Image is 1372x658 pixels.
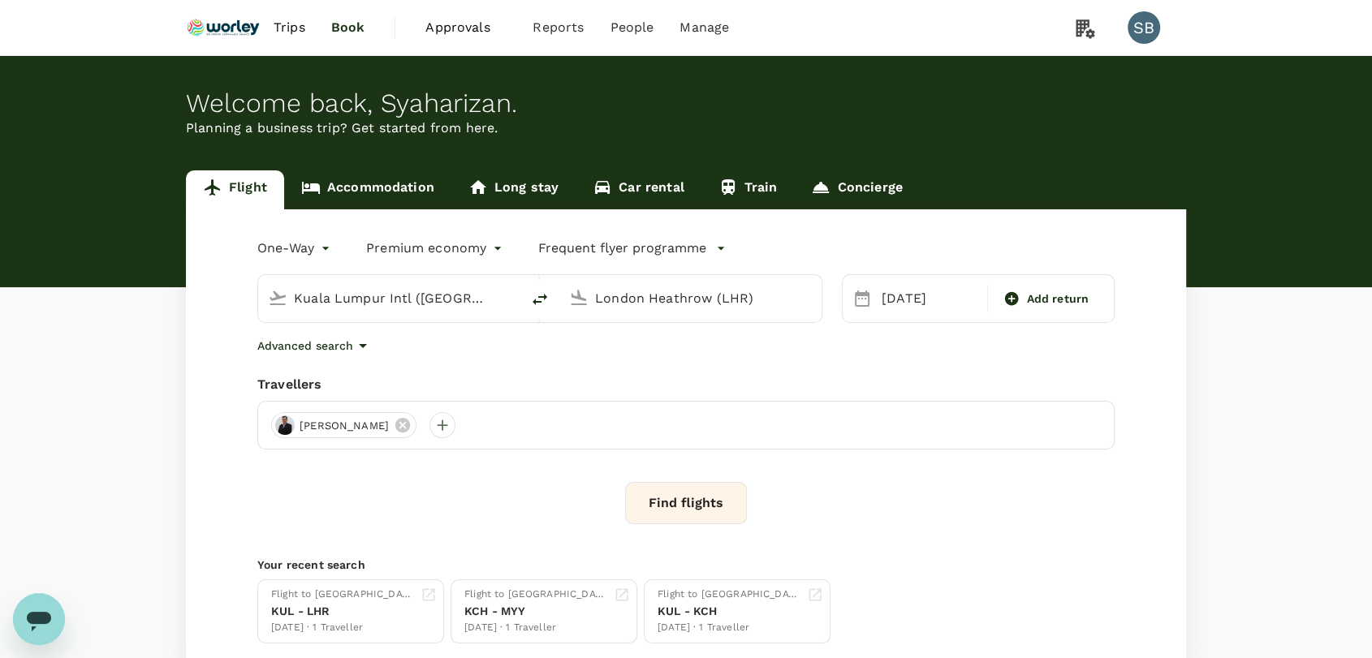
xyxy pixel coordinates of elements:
div: Flight to [GEOGRAPHIC_DATA] [464,587,607,603]
span: Reports [533,18,584,37]
div: SB [1128,11,1160,44]
div: Welcome back , Syaharizan . [186,88,1186,118]
span: [PERSON_NAME] [290,418,399,434]
input: Depart from [294,286,486,311]
button: Advanced search [257,336,373,355]
div: KCH - MYY [464,603,607,620]
a: Long stay [451,170,576,209]
button: delete [520,280,559,319]
div: [DATE] · 1 Traveller [658,620,800,636]
img: avatar-687fca1406a1f.jpeg [275,415,295,435]
div: One-Way [257,235,334,261]
a: Accommodation [284,170,451,209]
input: Going to [595,286,787,311]
a: Car rental [576,170,701,209]
div: Travellers [257,375,1115,394]
button: Find flights [625,482,747,524]
div: KUL - LHR [271,603,414,620]
button: Frequent flyer programme [538,239,726,258]
p: Planning a business trip? Get started from here. [186,118,1186,138]
a: Train [701,170,795,209]
span: Add return [1026,290,1089,307]
div: [PERSON_NAME] [271,412,416,438]
span: Approvals [425,18,507,37]
img: Ranhill Worley Sdn Bhd [186,10,261,45]
span: Trips [274,18,305,37]
p: Advanced search [257,338,353,354]
div: [DATE] · 1 Traveller [464,620,607,636]
a: Concierge [794,170,919,209]
button: Open [509,296,512,299]
span: Book [331,18,365,37]
div: [DATE] · 1 Traveller [271,620,414,636]
span: Manage [680,18,729,37]
div: Premium economy [366,235,506,261]
p: Frequent flyer programme [538,239,706,258]
div: [DATE] [875,282,984,315]
p: Your recent search [257,557,1115,573]
span: People [610,18,654,37]
div: Flight to [GEOGRAPHIC_DATA] [271,587,414,603]
div: Flight to [GEOGRAPHIC_DATA] [658,587,800,603]
a: Flight [186,170,284,209]
div: KUL - KCH [658,603,800,620]
button: Open [810,296,813,299]
iframe: Button to launch messaging window [13,593,65,645]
